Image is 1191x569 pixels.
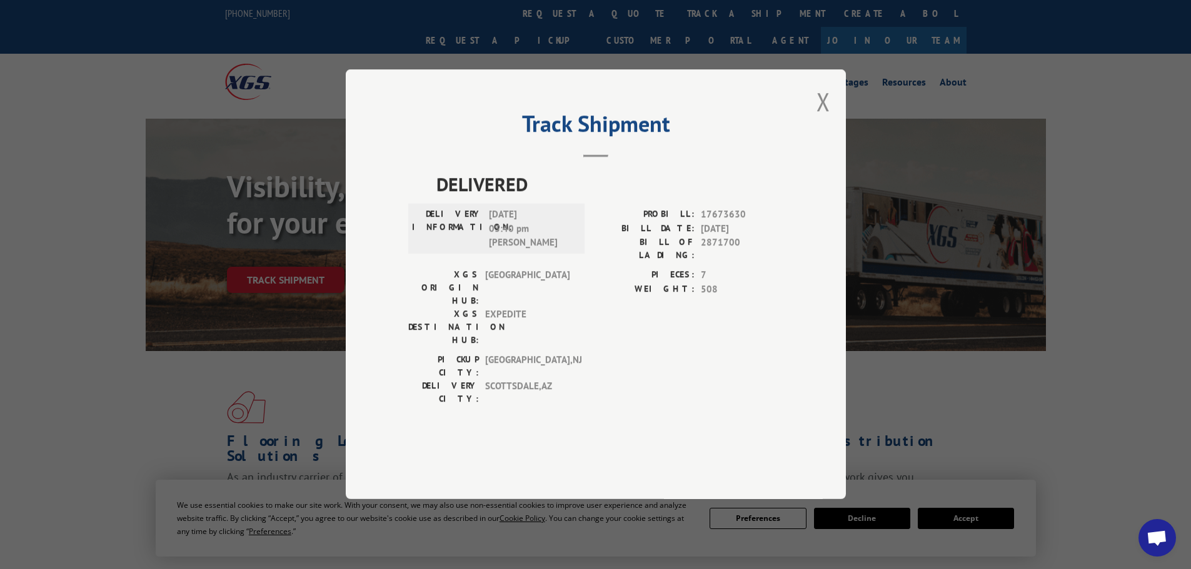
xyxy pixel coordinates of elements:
[817,85,830,118] button: Close modal
[701,282,783,297] span: 508
[596,208,695,222] label: PROBILL:
[408,354,479,380] label: PICKUP CITY:
[485,308,570,347] span: EXPEDITE
[596,222,695,236] label: BILL DATE:
[485,269,570,308] span: [GEOGRAPHIC_DATA]
[489,208,573,250] span: [DATE] 03:40 pm [PERSON_NAME]
[485,380,570,406] span: SCOTTSDALE , AZ
[408,115,783,139] h2: Track Shipment
[701,208,783,222] span: 17673630
[596,236,695,262] label: BILL OF LADING:
[436,171,783,199] span: DELIVERED
[596,282,695,297] label: WEIGHT:
[412,208,483,250] label: DELIVERY INFORMATION:
[408,308,479,347] label: XGS DESTINATION HUB:
[701,222,783,236] span: [DATE]
[408,269,479,308] label: XGS ORIGIN HUB:
[485,354,570,380] span: [GEOGRAPHIC_DATA] , NJ
[1138,519,1176,557] div: Open chat
[701,269,783,283] span: 7
[408,380,479,406] label: DELIVERY CITY:
[701,236,783,262] span: 2871700
[596,269,695,283] label: PIECES:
